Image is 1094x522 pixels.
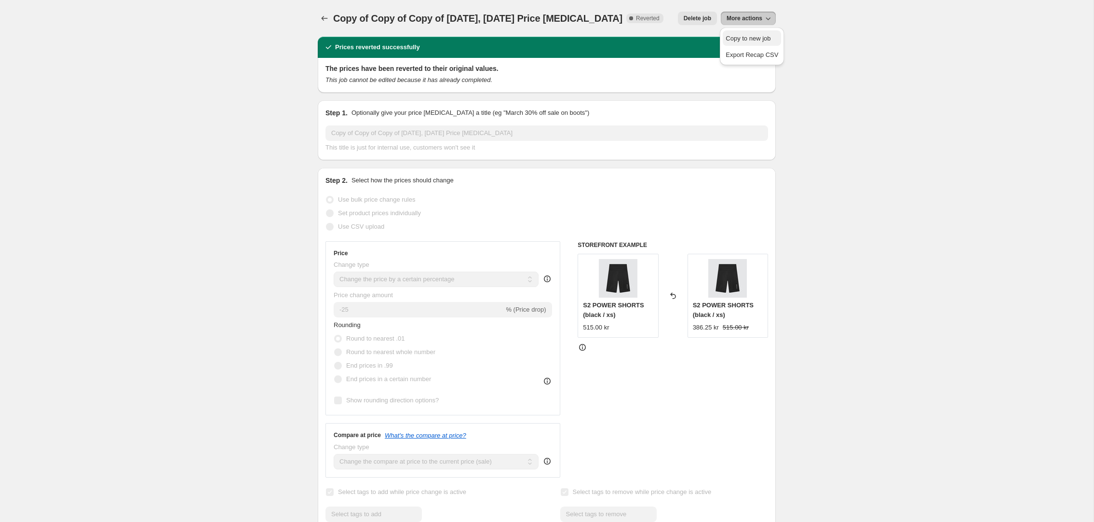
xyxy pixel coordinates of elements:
[334,249,348,257] h3: Price
[325,125,768,141] input: 30% off holiday sale
[334,321,361,329] span: Rounding
[599,259,637,298] img: S2_Black_80x.jpg
[334,291,393,299] span: Price change amount
[318,12,331,25] button: Price change jobs
[723,47,781,62] button: Export Recap CSV
[727,14,762,22] span: More actions
[334,431,381,439] h3: Compare at price
[334,443,369,451] span: Change type
[708,259,747,298] img: S2_Black_80x.jpg
[346,397,439,404] span: Show rounding direction options?
[693,302,754,318] span: S2 POWER SHORTS (black / xs)
[338,223,384,230] span: Use CSV upload
[334,302,504,317] input: -15
[338,488,466,495] span: Select tags to add while price change is active
[338,196,415,203] span: Use bulk price change rules
[325,507,422,522] input: Select tags to add
[636,14,660,22] span: Reverted
[723,323,749,332] strike: 515.00 kr
[325,108,348,118] h2: Step 1.
[678,12,717,25] button: Delete job
[338,209,421,217] span: Set product prices individually
[560,507,657,522] input: Select tags to remove
[542,456,552,466] div: help
[506,306,546,313] span: % (Price drop)
[346,335,405,342] span: Round to nearest .01
[346,348,435,356] span: Round to nearest whole number
[542,274,552,284] div: help
[325,76,492,83] i: This job cannot be edited because it has already completed.
[333,13,622,24] span: Copy of Copy of Copy of [DATE], [DATE] Price [MEDICAL_DATA]
[325,176,348,185] h2: Step 2.
[351,176,454,185] p: Select how the prices should change
[346,362,393,369] span: End prices in .99
[726,35,770,42] span: Copy to new job
[578,241,768,249] h6: STOREFRONT EXAMPLE
[334,261,369,268] span: Change type
[726,51,778,58] span: Export Recap CSV
[385,432,466,439] button: What's the compare at price?
[573,488,712,495] span: Select tags to remove while price change is active
[346,375,431,383] span: End prices in a certain number
[325,64,768,73] h2: The prices have been reverted to their original values.
[583,302,644,318] span: S2 POWER SHORTS (black / xs)
[351,108,589,118] p: Optionally give your price [MEDICAL_DATA] a title (eg "March 30% off sale on boots")
[721,12,776,25] button: More actions
[335,42,420,52] h2: Prices reverted successfully
[325,144,475,151] span: This title is just for internal use, customers won't see it
[684,14,711,22] span: Delete job
[723,30,781,46] button: Copy to new job
[583,323,609,332] div: 515.00 kr
[693,323,719,332] div: 386.25 kr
